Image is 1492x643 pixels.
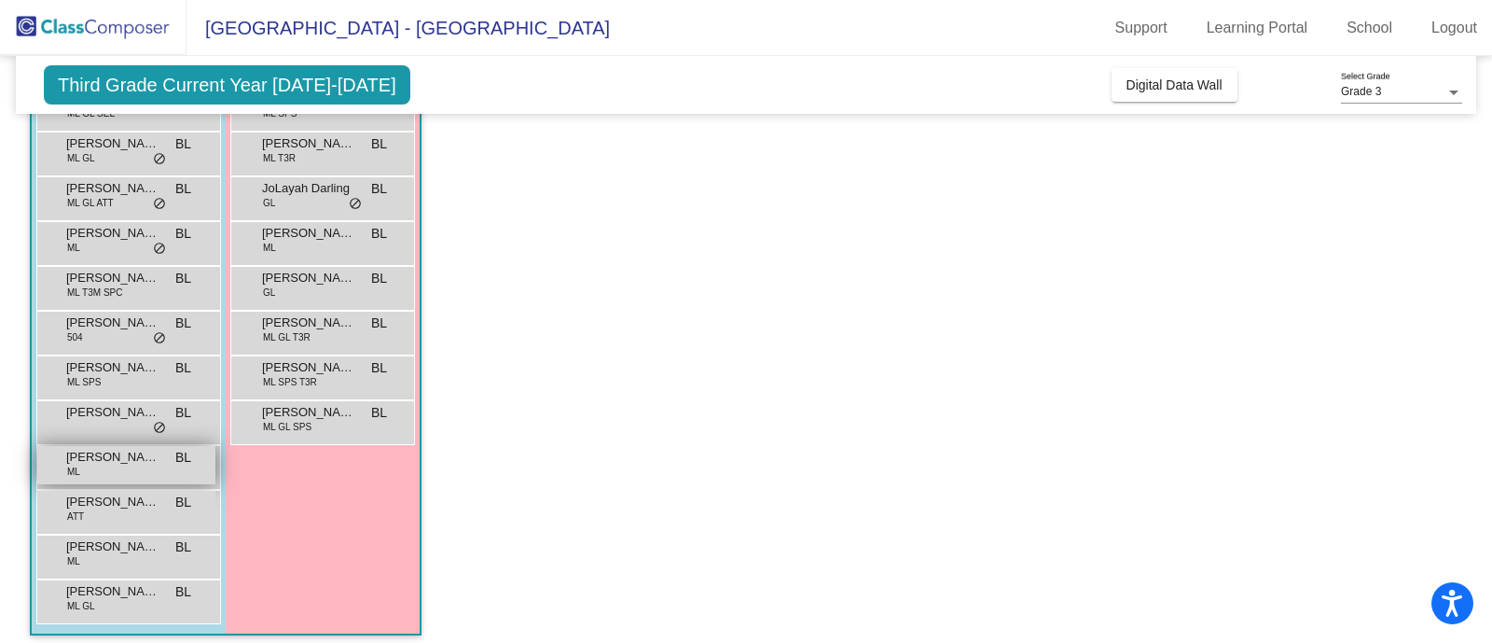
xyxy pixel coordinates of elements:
span: ML [263,241,276,255]
span: [PERSON_NAME] [262,224,355,243]
span: [PERSON_NAME] [66,582,159,601]
span: BL [371,179,387,199]
span: BL [371,403,387,423]
span: do_not_disturb_alt [153,242,166,257]
span: [PERSON_NAME] [66,224,159,243]
span: ML GL ATT [67,196,114,210]
span: [PERSON_NAME] [PERSON_NAME] [66,448,159,467]
span: [PERSON_NAME] [PERSON_NAME] [262,403,355,422]
span: GL [263,286,275,300]
span: BL [175,134,191,154]
a: Logout [1416,13,1492,43]
span: ML SPS T3R [263,375,317,389]
span: [PERSON_NAME] [262,358,355,377]
span: [PERSON_NAME] [66,134,159,153]
span: [PERSON_NAME] [262,134,355,153]
span: ML GL [67,151,95,165]
span: [PERSON_NAME]-Tema [262,314,355,332]
span: BL [175,314,191,333]
span: BL [175,179,191,199]
span: ML [67,241,80,255]
span: BL [371,358,387,378]
span: BL [175,538,191,557]
a: School [1332,13,1407,43]
span: BL [371,134,387,154]
span: JoLayah Darling [262,179,355,198]
span: Grade 3 [1341,85,1381,98]
span: [PERSON_NAME] [66,358,159,377]
span: ML T3R [263,151,296,165]
span: ML [67,465,80,479]
a: Support [1100,13,1182,43]
span: ML SPS [67,375,101,389]
span: BL [175,269,191,288]
span: [PERSON_NAME] [66,314,159,332]
span: ATT [67,510,84,524]
span: ML GL SPS [263,420,311,434]
span: BL [175,582,191,602]
span: do_not_disturb_alt [153,421,166,436]
span: [PERSON_NAME] [66,403,159,422]
button: Digital Data Wall [1112,68,1237,102]
span: [PERSON_NAME] [66,493,159,511]
span: GL [263,196,275,210]
span: ML GL T3R [263,330,311,344]
span: [GEOGRAPHIC_DATA] - [GEOGRAPHIC_DATA] [186,13,610,43]
span: BL [175,358,191,378]
span: BL [175,493,191,512]
span: [PERSON_NAME] [66,179,159,198]
a: Learning Portal [1192,13,1323,43]
span: do_not_disturb_alt [153,197,166,212]
span: [PERSON_NAME] [262,269,355,287]
span: do_not_disturb_alt [349,197,362,212]
span: BL [371,269,387,288]
span: do_not_disturb_alt [153,331,166,346]
span: BL [371,314,387,333]
span: ML GL [67,599,95,613]
span: [PERSON_NAME] [66,538,159,556]
span: Third Grade Current Year [DATE]-[DATE] [44,65,410,105]
span: BL [175,224,191,244]
span: BL [175,448,191,468]
span: ML [67,554,80,568]
span: 504 [67,330,83,344]
span: [PERSON_NAME] [66,269,159,287]
span: Digital Data Wall [1126,77,1223,92]
span: BL [371,224,387,244]
span: do_not_disturb_alt [153,152,166,167]
span: ML T3M SPC [67,286,122,300]
span: BL [175,403,191,423]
